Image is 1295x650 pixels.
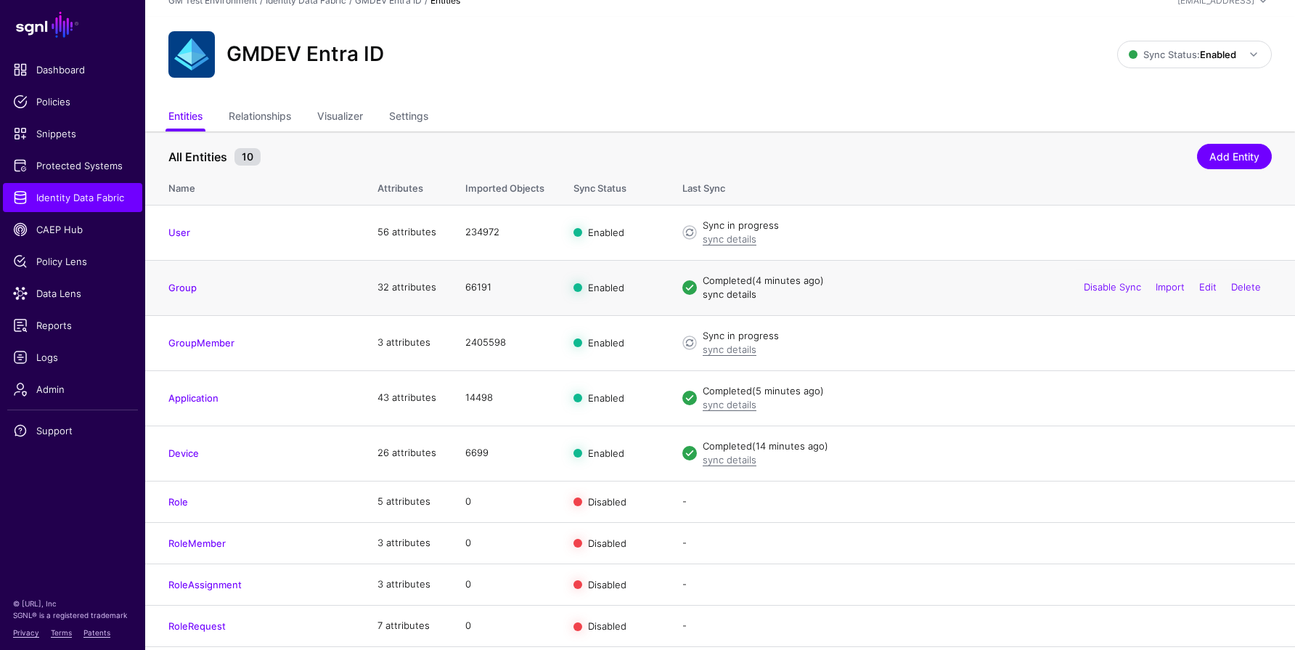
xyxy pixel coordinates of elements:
p: © [URL], Inc [13,598,132,609]
a: Patents [83,628,110,637]
span: Data Lens [13,286,132,301]
app-datasources-item-entities-syncstatus: - [682,537,687,548]
th: Attributes [363,167,451,205]
a: Import [1156,281,1185,293]
th: Imported Objects [451,167,559,205]
th: Name [145,167,363,205]
div: Completed (5 minutes ago) [703,384,1272,399]
td: 0 [451,564,559,605]
span: Disabled [588,620,626,632]
span: Enabled [588,392,624,404]
span: Support [13,423,132,438]
a: Protected Systems [3,151,142,180]
a: RoleAssignment [168,579,242,590]
a: sync details [703,344,756,355]
a: Relationships [229,104,291,131]
span: Disabled [588,537,626,548]
div: Completed (4 minutes ago) [703,274,1272,288]
p: SGNL® is a registered trademark [13,609,132,621]
a: Admin [3,375,142,404]
td: 3 attributes [363,315,451,370]
a: SGNL [9,9,136,41]
a: sync details [703,233,756,245]
h2: GMDEV Entra ID [226,42,384,67]
span: Enabled [588,227,624,238]
a: Role [168,496,188,508]
a: RoleRequest [168,620,226,632]
app-datasources-item-entities-syncstatus: - [682,495,687,507]
a: Add Entity [1197,144,1272,169]
a: Dashboard [3,55,142,84]
td: 0 [451,481,559,522]
a: Reports [3,311,142,340]
a: CAEP Hub [3,215,142,244]
span: Identity Data Fabric [13,190,132,205]
a: sync details [703,399,756,410]
div: Completed (14 minutes ago) [703,439,1272,454]
a: Data Lens [3,279,142,308]
span: Reports [13,318,132,333]
td: 3 attributes [363,564,451,605]
a: Logs [3,343,142,372]
span: CAEP Hub [13,222,132,237]
a: sync details [703,288,756,300]
div: Sync in progress [703,329,1272,344]
td: 234972 [451,205,559,260]
app-datasources-item-entities-syncstatus: - [682,619,687,631]
span: Enabled [588,282,624,293]
span: Protected Systems [13,158,132,173]
td: 3 attributes [363,522,451,564]
td: 26 attributes [363,426,451,481]
td: 32 attributes [363,260,451,315]
td: 14498 [451,370,559,426]
td: 0 [451,522,559,564]
a: Identity Data Fabric [3,183,142,212]
app-datasources-item-entities-syncstatus: - [682,578,687,590]
td: 0 [451,606,559,647]
td: 2405598 [451,315,559,370]
span: Logs [13,350,132,365]
a: Entities [168,104,203,131]
a: Visualizer [317,104,363,131]
a: Disable Sync [1084,281,1141,293]
th: Sync Status [559,167,668,205]
a: Application [168,392,218,404]
span: Enabled [588,447,624,459]
span: Admin [13,382,132,397]
a: Policies [3,87,142,116]
td: 5 attributes [363,481,451,522]
span: Dashboard [13,62,132,77]
a: Delete [1231,281,1261,293]
a: Edit [1199,281,1217,293]
span: Snippets [13,126,132,141]
img: svg+xml;base64,PHN2ZyB3aWR0aD0iNjQiIGhlaWdodD0iNjQiIHZpZXdCb3g9IjAgMCA2NCA2NCIgZmlsbD0ibm9uZSIgeG... [168,31,215,78]
td: 43 attributes [363,370,451,426]
a: Policy Lens [3,247,142,276]
span: Disabled [588,495,626,507]
a: Group [168,282,197,293]
span: Enabled [588,337,624,349]
a: Terms [51,628,72,637]
a: User [168,227,190,238]
a: sync details [703,454,756,466]
a: Settings [389,104,428,131]
span: Policies [13,94,132,109]
td: 6699 [451,426,559,481]
span: All Entities [165,148,231,166]
td: 66191 [451,260,559,315]
td: 7 attributes [363,606,451,647]
span: Policy Lens [13,254,132,269]
a: Privacy [13,628,39,637]
span: Disabled [588,579,626,590]
a: Device [168,447,199,459]
strong: Enabled [1200,49,1236,60]
a: RoleMember [168,537,226,549]
div: Sync in progress [703,219,1272,233]
small: 10 [234,148,261,166]
a: GroupMember [168,337,234,349]
td: 56 attributes [363,205,451,260]
a: Snippets [3,119,142,148]
span: Sync Status: [1129,49,1236,60]
th: Last Sync [668,167,1295,205]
